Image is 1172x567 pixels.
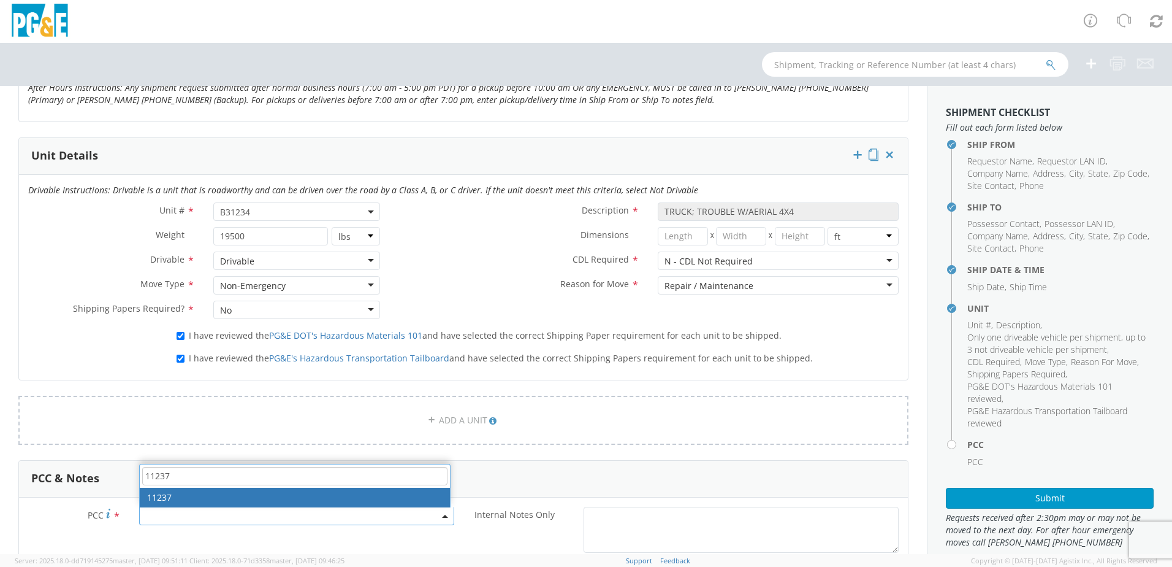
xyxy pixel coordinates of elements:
span: Dimensions [580,229,629,241]
li: , [1033,168,1066,180]
input: Shipment, Tracking or Reference Number (at least 4 chars) [762,52,1068,77]
strong: Shipment Checklist [946,106,1050,119]
span: Only one driveable vehicle per shipment, up to 3 not driveable vehicle per shipment [967,331,1146,355]
span: Phone [1019,180,1044,191]
span: Description [996,319,1040,331]
i: After Hours Instructions: Any shipment request submitted after normal business hours (7:00 am - 5... [28,82,869,106]
li: 11237 [140,488,450,507]
input: Height [775,227,825,245]
span: Move Type [1025,356,1066,368]
h4: Ship From [967,140,1154,149]
span: Zip Code [1113,168,1147,179]
span: PG&E Hazardous Transportation Tailboard reviewed [967,405,1127,429]
span: Shipping Papers Required? [73,303,185,314]
span: Unit # [159,204,185,216]
a: Feedback [660,556,690,565]
span: State [1088,168,1108,179]
span: Zip Code [1113,230,1147,242]
h3: PCC & Notes [31,472,99,485]
span: Drivable [150,253,185,265]
span: Description [582,204,629,216]
button: Submit [946,488,1154,509]
span: PCC [967,456,983,468]
div: No [220,304,232,317]
span: Server: 2025.18.0-dd719145275 [15,556,188,565]
i: Drivable Instructions: Drivable is a unit that is roadworthy and can be driven over the road by a... [28,184,698,196]
input: Width [716,227,766,245]
span: X [766,227,775,245]
span: City [1069,168,1083,179]
span: Unit # [967,319,991,331]
li: , [1113,230,1149,242]
span: Internal Notes Only [474,509,555,520]
span: PG&E DOT's Hazardous Materials 101 reviewed [967,380,1113,404]
span: Shipping Papers Required [967,368,1065,380]
li: , [1045,218,1115,230]
span: Address [1033,168,1064,179]
img: pge-logo-06675f144f4cfa6a6814.png [9,4,70,40]
li: , [967,331,1151,356]
h4: Ship Date & Time [967,265,1154,274]
span: PCC [88,509,104,521]
span: Address [1033,230,1064,242]
li: , [1037,155,1108,168]
input: I have reviewed thePG&E's Hazardous Transportation Tailboardand have selected the correct Shippin... [177,355,185,363]
span: master, [DATE] 09:46:25 [270,556,344,565]
li: , [967,356,1022,368]
span: B31234 [220,206,373,218]
li: , [967,180,1016,192]
span: I have reviewed the and have selected the correct Shipping Paper requirement for each unit to be ... [189,330,782,341]
a: PG&E's Hazardous Transportation Tailboard [269,352,449,364]
span: Move Type [140,278,185,290]
span: State [1088,230,1108,242]
span: Site Contact [967,180,1014,191]
li: , [1033,230,1066,242]
li: , [1113,168,1149,180]
span: Client: 2025.18.0-71d3358 [189,556,344,565]
li: , [1071,356,1139,368]
h4: PCC [967,440,1154,449]
span: Copyright © [DATE]-[DATE] Agistix Inc., All Rights Reserved [971,556,1157,566]
span: Ship Date [967,281,1005,293]
span: Weight [156,229,185,241]
span: Requests received after 2:30pm may or may not be moved to the next day. For after hour emergency ... [946,512,1154,549]
div: Drivable [220,255,254,268]
span: X [708,227,717,245]
li: , [967,368,1067,380]
div: Non-Emergency [220,280,286,292]
span: Reason For Move [1071,356,1137,368]
div: N - CDL Not Required [664,255,753,268]
a: ADD A UNIT [18,396,908,445]
h3: Unit Details [31,150,98,162]
li: , [967,230,1030,242]
span: Site Contact [967,242,1014,254]
span: I have reviewed the and have selected the correct Shipping Papers requirement for each unit to be... [189,352,813,364]
li: , [967,155,1034,168]
li: , [1088,168,1110,180]
span: CDL Required [967,356,1020,368]
span: Fill out each form listed below [946,121,1154,134]
li: , [967,281,1006,293]
li: , [1069,168,1085,180]
li: , [967,319,993,331]
span: Phone [1019,242,1044,254]
div: Repair / Maintenance [664,280,753,292]
span: Company Name [967,230,1028,242]
span: Possessor LAN ID [1045,218,1113,229]
span: City [1069,230,1083,242]
h4: Ship To [967,202,1154,212]
li: , [1025,356,1068,368]
li: , [967,242,1016,255]
span: master, [DATE] 09:51:11 [113,556,188,565]
a: PG&E DOT's Hazardous Materials 101 [269,330,422,341]
h4: Unit [967,304,1154,313]
input: Length [658,227,708,245]
span: Requestor Name [967,155,1032,167]
input: I have reviewed thePG&E DOT's Hazardous Materials 101and have selected the correct Shipping Paper... [177,332,185,340]
span: Ship Time [1010,281,1047,293]
span: Company Name [967,168,1028,179]
span: Possessor Contact [967,218,1040,229]
li: , [1088,230,1110,242]
span: Reason for Move [560,278,629,290]
li: , [996,319,1042,331]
